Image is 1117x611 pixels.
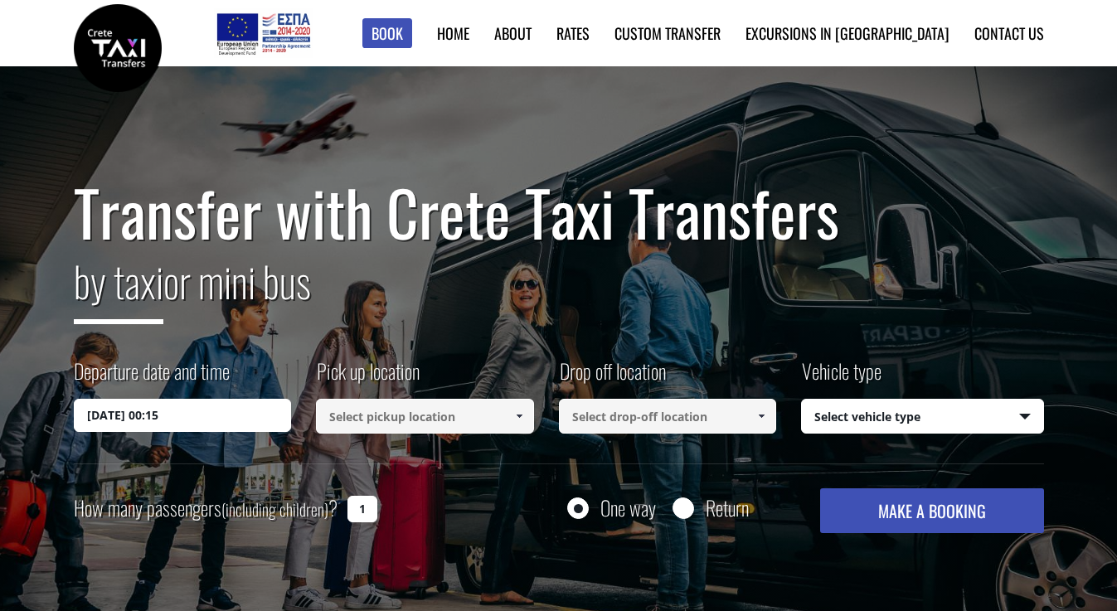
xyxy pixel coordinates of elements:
a: Excursions in [GEOGRAPHIC_DATA] [745,22,949,44]
img: e-bannersEUERDF180X90.jpg [214,8,313,58]
span: Select vehicle type [802,400,1043,434]
small: (including children) [221,497,328,521]
img: Crete Taxi Transfers | Safe Taxi Transfer Services from to Heraklion Airport, Chania Airport, Ret... [74,4,162,92]
a: About [494,22,532,44]
label: Return [706,497,749,518]
h2: or mini bus [74,247,1044,337]
a: Contact us [974,22,1044,44]
button: MAKE A BOOKING [820,488,1043,533]
a: Custom Transfer [614,22,721,44]
h1: Transfer with Crete Taxi Transfers [74,177,1044,247]
a: Show All Items [505,399,532,434]
a: Rates [556,22,590,44]
a: Book [362,18,412,49]
label: How many passengers ? [74,488,338,529]
input: Select pickup location [316,399,534,434]
a: Home [437,22,469,44]
a: Show All Items [748,399,775,434]
label: One way [600,497,656,518]
label: Drop off location [559,356,666,399]
span: by taxi [74,250,163,324]
a: Crete Taxi Transfers | Safe Taxi Transfer Services from to Heraklion Airport, Chania Airport, Ret... [74,37,162,55]
label: Vehicle type [801,356,881,399]
label: Pick up location [316,356,420,399]
input: Select drop-off location [559,399,777,434]
label: Departure date and time [74,356,230,399]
